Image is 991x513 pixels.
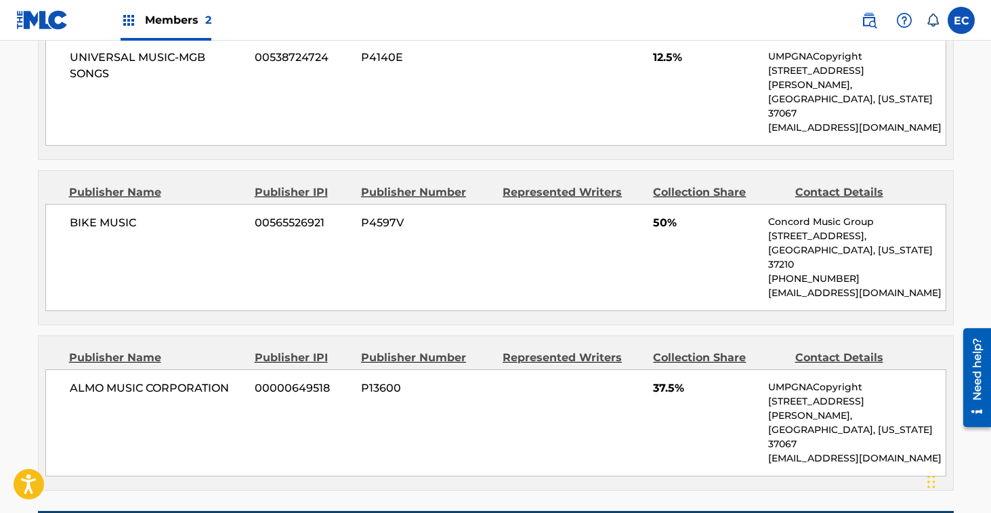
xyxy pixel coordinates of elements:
p: [STREET_ADDRESS][PERSON_NAME], [768,394,945,423]
div: Contact Details [795,350,927,366]
span: BIKE MUSIC [70,215,245,231]
img: Top Rightsholders [121,12,137,28]
div: User Menu [948,7,975,34]
div: Publisher Name [69,350,245,366]
p: [GEOGRAPHIC_DATA], [US_STATE] 37067 [768,92,945,121]
p: [GEOGRAPHIC_DATA], [US_STATE] 37067 [768,423,945,451]
div: Publisher Name [69,184,245,201]
p: [EMAIL_ADDRESS][DOMAIN_NAME] [768,121,945,135]
div: Collection Share [653,184,784,201]
span: P4140E [361,49,492,66]
span: Members [145,12,211,28]
div: Publisher IPI [255,350,351,366]
div: Publisher IPI [255,184,351,201]
span: ALMO MUSIC CORPORATION [70,380,245,396]
img: search [861,12,877,28]
span: 12.5% [653,49,758,66]
span: 00000649518 [255,380,351,396]
span: 00565526921 [255,215,351,231]
span: 50% [653,215,758,231]
a: Public Search [856,7,883,34]
p: UMPGNACopyright [768,49,945,64]
img: MLC Logo [16,10,68,30]
p: Concord Music Group [768,215,945,229]
div: Represented Writers [503,350,643,366]
div: Contact Details [795,184,927,201]
div: Represented Writers [503,184,643,201]
span: UNIVERSAL MUSIC-MGB SONGS [70,49,245,82]
p: [STREET_ADDRESS], [768,229,945,243]
span: 37.5% [653,380,758,396]
p: [EMAIL_ADDRESS][DOMAIN_NAME] [768,286,945,300]
span: P13600 [361,380,492,396]
iframe: Resource Center [953,323,991,432]
p: [PHONE_NUMBER] [768,272,945,286]
div: Drag [927,461,935,502]
img: help [896,12,912,28]
div: Publisher Number [361,184,492,201]
div: Help [891,7,918,34]
p: [EMAIL_ADDRESS][DOMAIN_NAME] [768,451,945,466]
span: P4597V [361,215,492,231]
span: 2 [205,14,211,26]
p: [GEOGRAPHIC_DATA], [US_STATE] 37210 [768,243,945,272]
span: 00538724724 [255,49,351,66]
div: Collection Share [653,350,784,366]
iframe: Chat Widget [923,448,991,513]
div: Notifications [926,14,940,27]
div: Publisher Number [361,350,492,366]
p: UMPGNACopyright [768,380,945,394]
p: [STREET_ADDRESS][PERSON_NAME], [768,64,945,92]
